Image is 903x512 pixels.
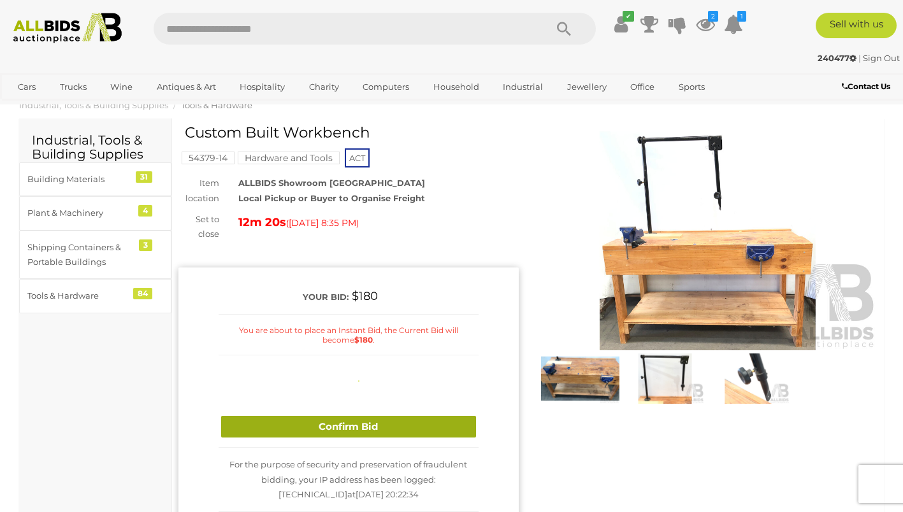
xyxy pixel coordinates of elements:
div: Your bid: [219,290,349,304]
div: Item location [169,176,229,206]
a: Sports [670,76,713,97]
a: ✔ [612,13,631,36]
span: $180 [352,289,378,303]
a: Sell with us [816,13,897,38]
b: Contact Us [842,82,890,91]
a: Industrial, Tools & Building Supplies [19,100,168,110]
span: [TECHNICAL_ID] [278,489,347,499]
a: Wine [102,76,141,97]
a: Shipping Containers & Portable Buildings 3 [19,231,171,280]
i: ✔ [623,11,634,22]
a: 2 [696,13,715,36]
img: Custom Built Workbench [711,353,789,404]
a: 240477 [818,53,858,63]
img: Custom Built Workbench [538,131,878,350]
i: 2 [708,11,718,22]
div: Tools & Hardware [27,288,133,303]
a: [GEOGRAPHIC_DATA] [10,97,117,118]
mark: 54379-14 [182,152,235,164]
button: Search [532,13,596,45]
span: [DATE] 20:22:34 [356,489,419,499]
a: Charity [301,76,347,97]
a: Computers [354,76,417,97]
span: | [858,53,861,63]
span: ( ) [286,218,359,228]
div: Plant & Machinery [27,206,133,220]
strong: Local Pickup or Buyer to Organise Freight [238,193,425,203]
a: Office [622,76,663,97]
mark: Hardware and Tools [238,152,340,164]
div: Set to close [169,212,229,242]
a: Household [425,76,488,97]
a: Tools & Hardware [181,100,252,110]
img: Custom Built Workbench [626,353,704,404]
a: Cars [10,76,44,97]
h1: Custom Built Workbench [185,125,516,141]
strong: $180 [354,335,373,345]
a: Tools & Hardware 84 [19,279,171,313]
a: Sign Out [863,53,900,63]
div: 4 [138,205,152,217]
button: Confirm Bid [221,416,476,438]
i: 1 [737,11,746,22]
a: Hospitality [231,76,293,97]
a: Industrial [495,76,551,97]
a: Antiques & Art [148,76,224,97]
a: 54379-14 [182,153,235,163]
h2: Industrial, Tools & Building Supplies [32,133,159,161]
a: Plant & Machinery 4 [19,196,171,230]
div: Building Materials [27,172,133,187]
a: Jewellery [559,76,615,97]
small: You are about to place an Instant Bid, the Current Bid will become . [239,325,458,344]
span: [DATE] 8:35 PM [289,217,356,229]
a: Building Materials 31 [19,162,171,196]
strong: ALLBIDS Showroom [GEOGRAPHIC_DATA] [238,178,425,188]
a: Contact Us [842,80,893,94]
div: 3 [139,239,152,251]
strong: 12m 20s [238,215,286,229]
div: 31 [136,171,152,183]
a: Hardware and Tools [238,153,340,163]
img: Allbids.com.au [7,13,128,43]
div: Shipping Containers & Portable Buildings [27,240,133,270]
strong: 240477 [818,53,856,63]
img: Custom Built Workbench [541,353,619,404]
span: ACT [345,148,370,167]
div: 84 [133,288,152,299]
a: Trucks [52,76,95,97]
a: 1 [724,13,743,36]
div: For the purpose of security and preservation of fraudulent bidding, your IP address has been logg... [219,448,479,512]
